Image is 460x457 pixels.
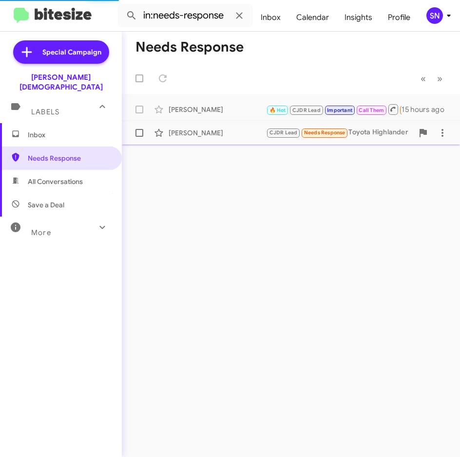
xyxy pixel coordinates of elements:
[13,40,109,64] a: Special Campaign
[380,3,418,32] a: Profile
[421,73,426,85] span: «
[266,127,413,138] div: Toyota Highlander
[31,228,51,237] span: More
[327,107,352,113] span: Important
[337,3,380,32] a: Insights
[31,108,59,116] span: Labels
[118,4,253,27] input: Search
[269,107,286,113] span: 🔥 Hot
[418,7,449,24] button: SN
[359,107,384,113] span: Call Them
[288,3,337,32] a: Calendar
[402,105,452,114] div: 15 hours ago
[415,69,448,89] nav: Page navigation example
[253,3,288,32] a: Inbox
[266,103,402,115] div: I am just going to stick with my truck and I appreciate you working a deal
[292,107,321,113] span: CJDR Lead
[269,129,298,136] span: CJDR Lead
[415,69,432,89] button: Previous
[28,200,64,210] span: Save a Deal
[169,128,266,138] div: [PERSON_NAME]
[42,47,101,57] span: Special Campaign
[437,73,442,85] span: »
[135,39,244,55] h1: Needs Response
[28,153,111,163] span: Needs Response
[426,7,443,24] div: SN
[28,130,111,140] span: Inbox
[304,129,345,136] span: Needs Response
[28,177,83,186] span: All Conversations
[431,69,448,89] button: Next
[169,105,266,114] div: [PERSON_NAME]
